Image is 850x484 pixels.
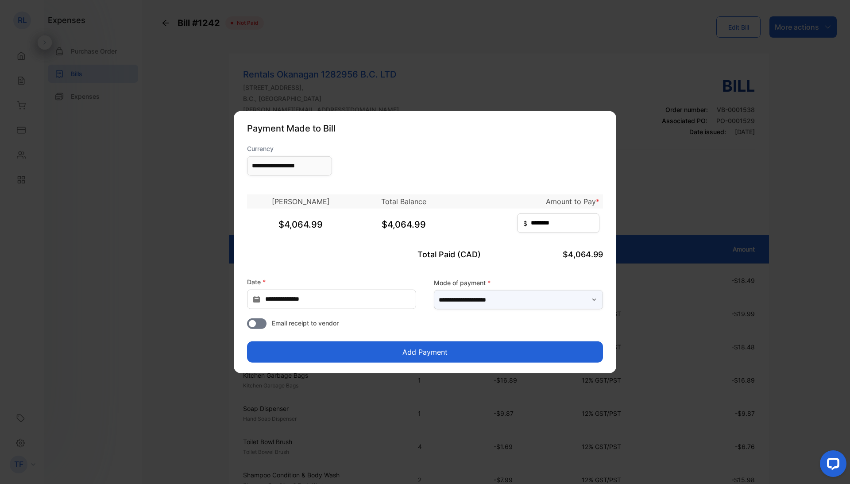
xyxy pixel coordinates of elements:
p: [PERSON_NAME] [247,196,354,206]
p: Total Paid (CAD) [366,248,484,260]
label: Currency [247,143,332,153]
span: $4,064.99 [563,249,603,259]
p: Payment Made to Bill [247,121,603,135]
span: Email receipt to vendor [272,318,339,328]
label: Mode of payment [434,278,603,287]
p: Amount to Pay [453,196,599,206]
p: Total Balance [361,196,446,206]
span: $ [523,219,527,228]
button: Add Payment [247,341,603,363]
span: $4,064.99 [382,219,426,229]
label: Date [247,277,416,286]
span: $4,064.99 [278,219,323,229]
iframe: LiveChat chat widget [813,447,850,484]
